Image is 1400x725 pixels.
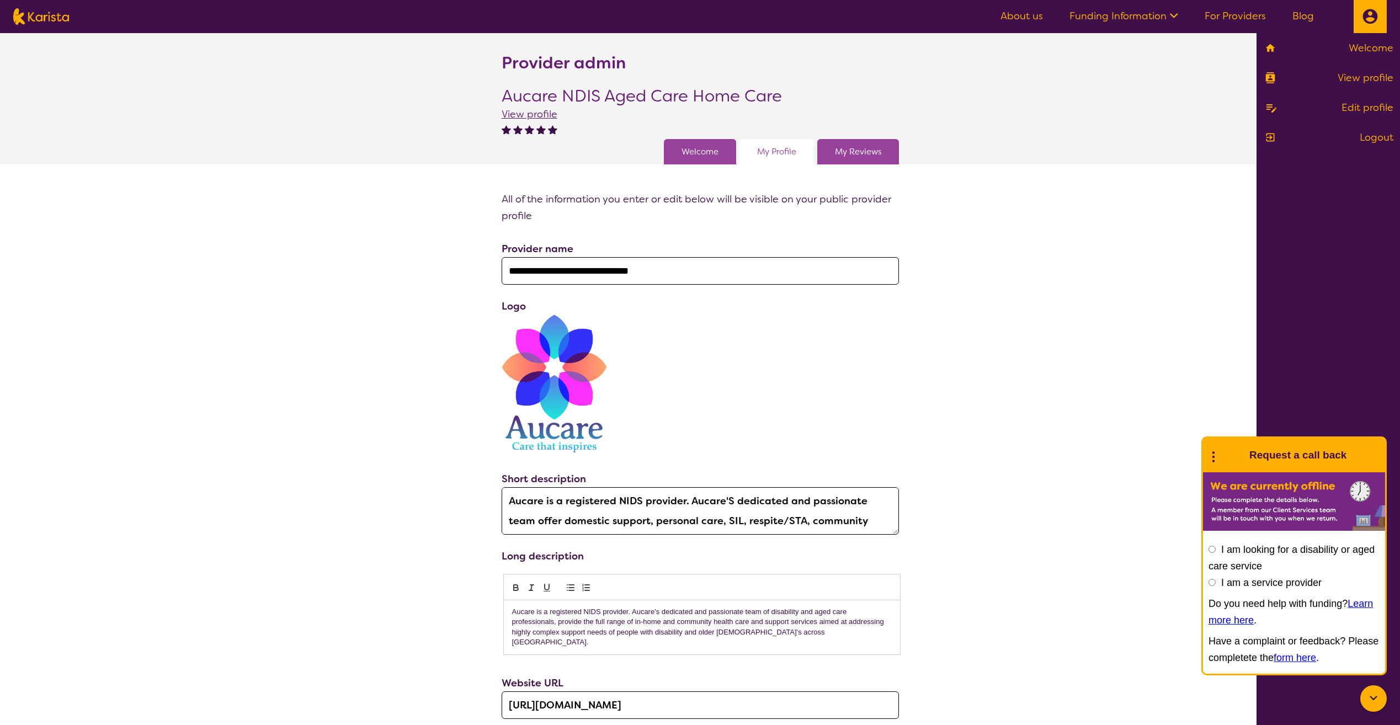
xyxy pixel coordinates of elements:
[1292,9,1314,23] a: Blog
[502,691,899,719] input: http://
[757,143,796,160] a: My Profile
[502,676,563,690] label: Website URL
[1274,652,1316,663] a: form here
[835,143,881,160] a: My Reviews
[502,550,584,563] label: Long description
[1209,633,1380,666] p: Have a complaint or feedback? Please completete the .
[536,125,546,134] img: fullstar
[1249,447,1346,463] h1: Request a call back
[502,314,607,452] img: pxtnkcyzh0s3chkr6hsj.png
[1263,129,1393,146] a: Logout
[502,53,626,73] h2: Provider admin
[682,143,718,160] a: Welcome
[13,8,69,25] img: Karista logo
[548,125,557,134] img: fullstar
[1221,444,1243,466] img: Karista
[512,607,892,648] p: Aucare is a registered NIDS provider. Aucare's dedicated and passionate team of disability and ag...
[502,300,526,313] label: Logo
[1209,595,1380,628] p: Do you need help with funding? .
[1000,9,1043,23] a: About us
[525,125,534,134] img: fullstar
[1263,99,1393,116] a: Edit profile
[1263,70,1393,86] a: View profile
[502,86,782,106] h2: Aucare NDIS Aged Care Home Care
[1362,9,1378,24] img: close the menu
[502,108,557,121] a: View profile
[1203,472,1385,531] img: Karista offline chat form to request call back
[1069,9,1178,23] a: Funding Information
[1221,577,1322,588] label: I am a service provider
[1263,40,1393,56] a: Welcome
[502,242,573,255] label: Provider name
[502,191,899,224] p: All of the information you enter or edit below will be visible on your public provider profile
[502,472,586,486] label: Short description
[502,125,511,134] img: fullstar
[513,125,523,134] img: fullstar
[1205,9,1266,23] a: For Providers
[1209,544,1375,572] label: I am looking for a disability or aged care service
